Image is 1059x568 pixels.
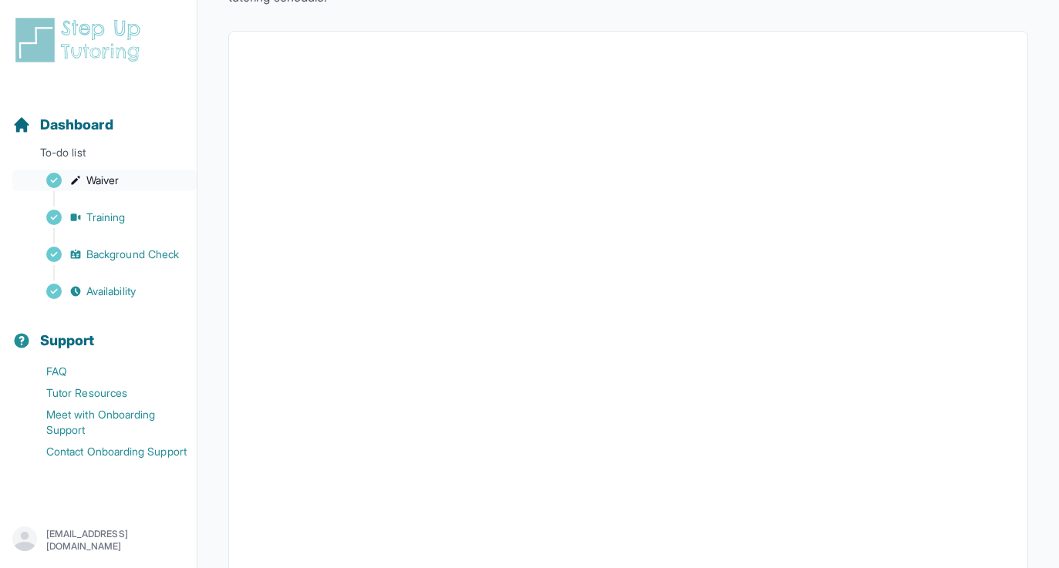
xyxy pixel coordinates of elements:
span: Dashboard [40,114,113,136]
button: [EMAIL_ADDRESS][DOMAIN_NAME] [12,526,184,554]
button: Dashboard [6,89,191,142]
img: logo [12,15,150,65]
a: FAQ [12,361,197,382]
span: Support [40,330,95,351]
p: [EMAIL_ADDRESS][DOMAIN_NAME] [46,528,184,553]
a: Waiver [12,170,197,191]
p: To-do list [6,145,191,166]
a: Tutor Resources [12,382,197,404]
a: Background Check [12,244,197,265]
span: Waiver [86,173,119,188]
a: Meet with Onboarding Support [12,404,197,441]
a: Contact Onboarding Support [12,441,197,462]
span: Background Check [86,247,179,262]
a: Training [12,207,197,228]
span: Availability [86,284,136,299]
button: Support [6,305,191,358]
span: Training [86,210,126,225]
a: Availability [12,281,197,302]
a: Dashboard [12,114,113,136]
